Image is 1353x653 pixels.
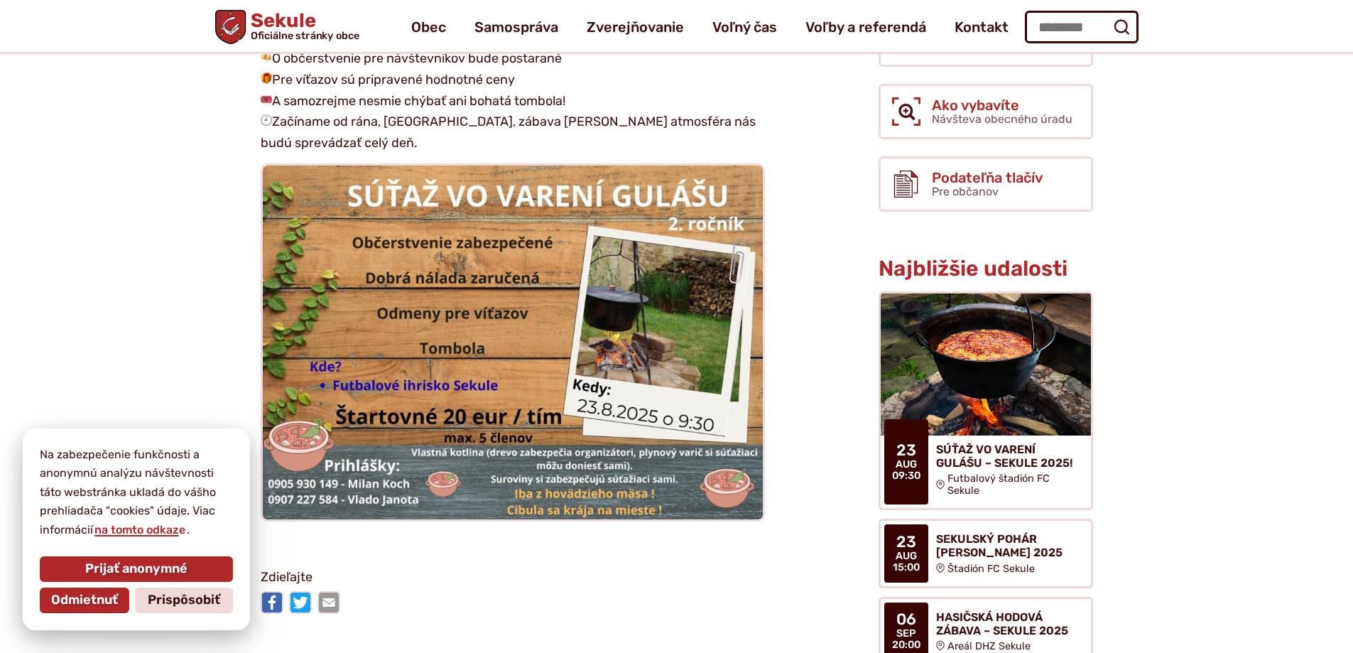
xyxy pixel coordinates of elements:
a: SEKULSKÝ POHÁR [PERSON_NAME] 2025 Štadión FC Sekule 23 aug 15:00 [879,519,1093,588]
span: Prispôsobiť [148,593,220,608]
span: Návšteva obecného úradu [932,112,1072,126]
span: Ako vybavíte [932,97,1072,113]
p: Zdieľajte [261,567,765,588]
a: Voľby a referendá [805,7,926,47]
a: Obec [411,7,446,47]
img: Prejsť na domovskú stránku [215,10,246,44]
a: Samospráva [474,7,558,47]
span: Odmietnuť [51,593,118,608]
a: SÚŤAŽ VO VARENÍ GULÁŠU – SEKULE 2025! Futbalový štadión FC Sekule 23 aug 09:30 [879,291,1093,510]
span: aug [892,459,920,470]
button: Odmietnuť [40,588,129,613]
p: Na zabezpečenie funkčnosti a anonymnú analýzu návštevnosti táto webstránka ukladá do vášho prehli... [40,446,233,539]
a: Logo Sekule, prejsť na domovskú stránku. [215,10,359,44]
span: Oficiálne stránky obce [250,31,359,41]
img: 🍻 [261,51,272,63]
p: Súťažiaci si prinesú vlastnú kotlinu a suroviny (POZOR: len hovädzie mäso!) O občerstvenie pre ná... [261,28,765,154]
span: Prijať anonymné [85,561,188,577]
button: Prispôsobiť [135,588,233,613]
span: 09:30 [892,470,920,482]
img: 🕘 [261,114,272,126]
img: 🎁 [261,72,272,84]
a: Podateľňa tlačív Pre občanov [879,156,1093,212]
img: Zdieľať na Facebooku [261,591,283,614]
span: Podateľňa tlačív [932,170,1043,185]
a: na tomto odkaze [93,523,187,536]
img: Zdieľať na Twitteri [289,591,312,614]
a: Kontakt [955,7,1009,47]
a: Ako vybavíte Návšteva obecného úradu [879,84,1093,139]
span: Pre občanov [932,185,999,198]
span: Sekule [246,11,359,41]
img: 🎟️ [261,94,272,105]
button: Prijať anonymné [40,556,233,582]
img: Zdieľať e-mailom [317,591,340,614]
a: Voľný čas [712,7,777,47]
span: 23 [892,442,920,459]
a: Zverejňovanie [587,7,684,47]
h4: SÚŤAŽ VO VARENÍ GULÁŠU – SEKULE 2025! [936,443,1080,470]
span: Futbalový štadión FC Sekule [947,473,1080,497]
h3: Najbližšie udalosti [879,257,1093,281]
